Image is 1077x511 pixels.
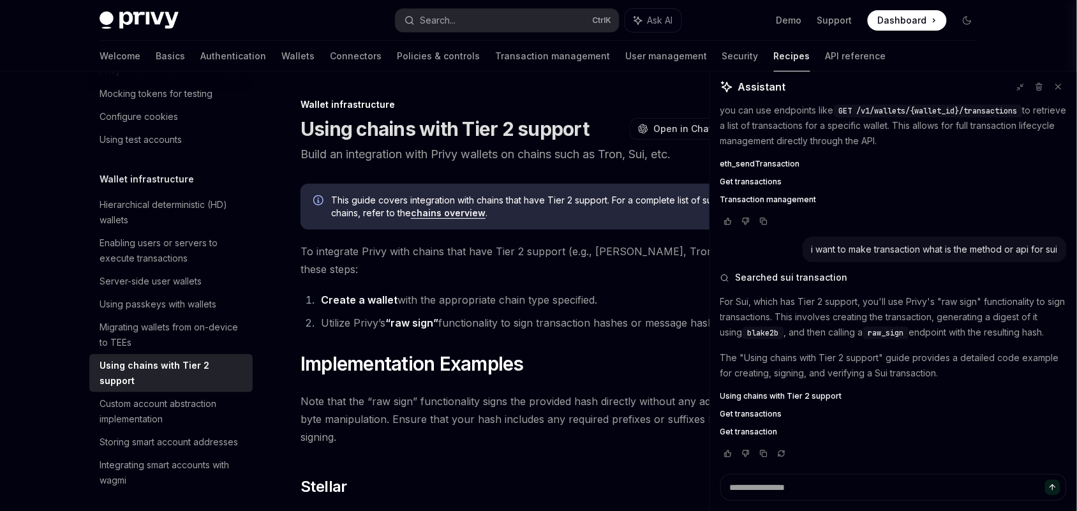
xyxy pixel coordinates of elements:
[720,271,1067,284] button: Searched sui transaction
[420,13,456,28] div: Search...
[100,320,245,350] div: Migrating wallets from on-device to TEEs
[647,14,672,27] span: Ask AI
[812,243,1058,256] div: i want to make transaction what is the method or api for sui
[868,10,947,31] a: Dashboard
[100,172,194,187] h5: Wallet infrastructure
[1045,480,1060,495] button: Send message
[89,128,253,151] a: Using test accounts
[774,41,810,71] a: Recipes
[720,195,817,205] span: Transaction management
[625,9,681,32] button: Ask AI
[100,11,179,29] img: dark logo
[89,193,253,232] a: Hierarchical deterministic (HD) wallets
[89,105,253,128] a: Configure cookies
[826,41,886,71] a: API reference
[720,177,782,187] span: Get transactions
[100,297,216,312] div: Using passkeys with wallets
[100,396,245,427] div: Custom account abstraction implementation
[592,15,611,26] span: Ctrl K
[878,14,927,27] span: Dashboard
[817,14,852,27] a: Support
[301,145,761,163] p: Build an integration with Privy wallets on chains such as Tron, Sui, etc.
[89,232,253,270] a: Enabling users or servers to execute transactions
[281,41,315,71] a: Wallets
[722,41,759,71] a: Security
[200,41,266,71] a: Authentication
[331,194,748,219] span: This guide covers integration with chains that have Tier 2 support. For a complete list of suppor...
[397,41,480,71] a: Policies & controls
[89,82,253,105] a: Mocking tokens for testing
[868,328,904,338] span: raw_sign
[100,274,202,289] div: Server-side user wallets
[738,79,786,94] span: Assistant
[89,293,253,316] a: Using passkeys with wallets
[720,391,842,401] span: Using chains with Tier 2 support
[720,159,1067,169] a: eth_sendTransaction
[301,477,347,497] span: Stellar
[630,118,739,140] button: Open in ChatGPT
[839,106,1018,116] span: GET /v1/wallets/{wallet_id}/transactions
[89,431,253,454] a: Storing smart account addresses
[301,392,761,446] span: Note that the “raw sign” functionality signs the provided hash directly without any additional by...
[411,207,486,219] a: chains overview
[653,122,731,135] span: Open in ChatGPT
[957,10,977,31] button: Toggle dark mode
[89,270,253,293] a: Server-side user wallets
[301,98,761,111] div: Wallet infrastructure
[301,352,524,375] span: Implementation Examples
[100,109,178,124] div: Configure cookies
[317,314,761,332] li: Utilize Privy’s functionality to sign transaction hashes or message hashes.
[100,358,245,389] div: Using chains with Tier 2 support
[385,316,438,330] a: “raw sign”
[720,427,778,437] span: Get transaction
[625,41,707,71] a: User management
[396,9,619,32] button: Search...CtrlK
[100,197,245,228] div: Hierarchical deterministic (HD) wallets
[313,195,326,208] svg: Info
[100,41,140,71] a: Welcome
[720,409,1067,419] a: Get transactions
[736,271,848,284] span: Searched sui transaction
[720,409,782,419] span: Get transactions
[317,291,761,309] li: with the appropriate chain type specified.
[100,86,212,101] div: Mocking tokens for testing
[89,454,253,492] a: Integrating smart accounts with wagmi
[100,132,182,147] div: Using test accounts
[720,177,1067,187] a: Get transactions
[100,235,245,266] div: Enabling users or servers to execute transactions
[720,391,1067,401] a: Using chains with Tier 2 support
[720,195,1067,205] a: Transaction management
[330,41,382,71] a: Connectors
[720,294,1067,340] p: For Sui, which has Tier 2 support, you'll use Privy's "raw sign" functionality to sign transactio...
[156,41,185,71] a: Basics
[89,354,253,392] a: Using chains with Tier 2 support
[720,159,800,169] span: eth_sendTransaction
[89,392,253,431] a: Custom account abstraction implementation
[89,316,253,354] a: Migrating wallets from on-device to TEEs
[720,72,1067,149] p: To create a transaction, you can use endpoints like , which signs and broadcasts the transaction ...
[301,242,761,278] span: To integrate Privy with chains that have Tier 2 support (e.g., [PERSON_NAME], Tron), follow these...
[100,457,245,488] div: Integrating smart accounts with wagmi
[748,328,779,338] span: blake2b
[321,293,397,307] a: Create a wallet
[776,14,802,27] a: Demo
[495,41,610,71] a: Transaction management
[720,427,1067,437] a: Get transaction
[720,350,1067,381] p: The "Using chains with Tier 2 support" guide provides a detailed code example for creating, signi...
[100,434,238,450] div: Storing smart account addresses
[301,117,589,140] h1: Using chains with Tier 2 support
